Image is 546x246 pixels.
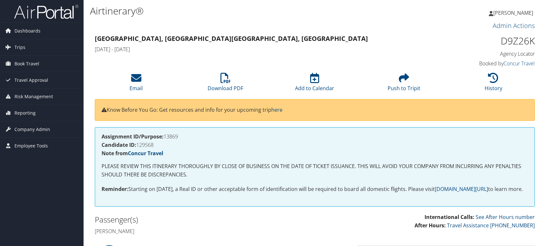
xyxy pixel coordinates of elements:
[14,121,50,137] span: Company Admin
[95,34,368,43] strong: [GEOGRAPHIC_DATA], [GEOGRAPHIC_DATA] [GEOGRAPHIC_DATA], [GEOGRAPHIC_DATA]
[485,76,502,92] a: History
[14,56,39,72] span: Book Travel
[447,222,535,229] a: Travel Assistance [PHONE_NUMBER]
[14,138,48,154] span: Employee Tools
[90,4,390,18] h1: Airtinerary®
[493,9,533,16] span: [PERSON_NAME]
[493,21,535,30] a: Admin Actions
[432,60,535,67] h4: Booked by
[415,222,446,229] strong: After Hours:
[489,3,540,23] a: [PERSON_NAME]
[271,106,282,113] a: here
[504,60,535,67] a: Concur Travel
[102,150,163,157] strong: Note from
[14,72,48,88] span: Travel Approval
[102,133,164,140] strong: Assignment ID/Purpose:
[388,76,420,92] a: Push to Tripit
[435,185,488,193] a: [DOMAIN_NAME][URL]
[102,134,528,139] h4: 13869
[95,214,310,225] h2: Passenger(s)
[14,39,25,55] span: Trips
[476,213,535,221] a: See After Hours number
[14,23,40,39] span: Dashboards
[14,105,36,121] span: Reporting
[102,185,528,194] p: Starting on [DATE], a Real ID or other acceptable form of identification will be required to boar...
[130,76,143,92] a: Email
[102,141,136,148] strong: Candidate ID:
[432,34,535,48] h1: D9Z26K
[102,106,528,114] p: Know Before You Go: Get resources and info for your upcoming trip
[425,213,474,221] strong: International Calls:
[208,76,243,92] a: Download PDF
[95,46,422,53] h4: [DATE] - [DATE]
[432,50,535,57] h4: Agency Locator
[102,162,528,179] p: PLEASE REVIEW THIS ITINERARY THOROUGHLY BY CLOSE OF BUSINESS ON THE DATE OF TICKET ISSUANCE. THIS...
[102,142,528,147] h4: 129568
[14,4,78,19] img: airportal-logo.png
[128,150,163,157] a: Concur Travel
[295,76,334,92] a: Add to Calendar
[14,89,53,105] span: Risk Management
[102,185,128,193] strong: Reminder:
[95,228,310,235] h4: [PERSON_NAME]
